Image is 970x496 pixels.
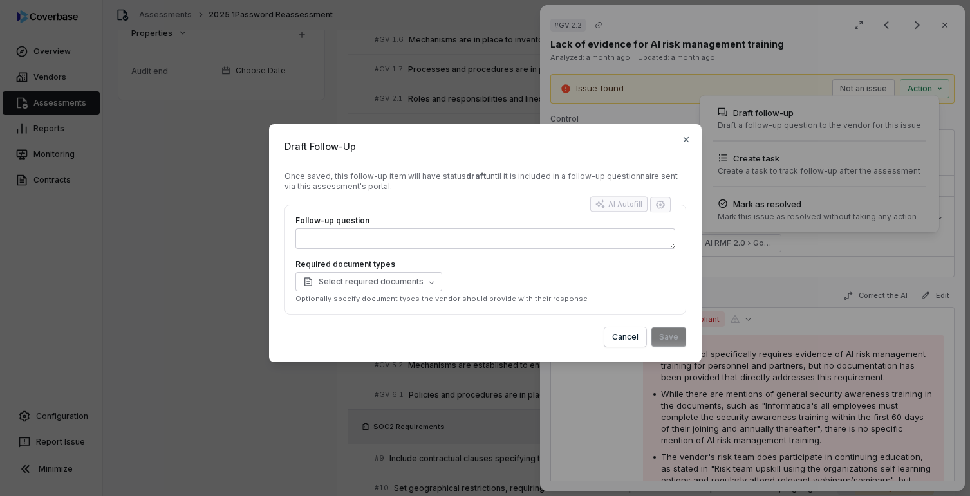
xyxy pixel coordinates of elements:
[303,277,424,287] span: Select required documents
[604,327,646,347] button: Cancel
[466,171,486,181] strong: draft
[284,140,686,153] span: Draft Follow-Up
[295,216,675,226] label: Follow-up question
[295,294,675,304] p: Optionally specify document types the vendor should provide with their response
[295,259,675,270] label: Required document types
[284,171,686,192] div: Once saved, this follow-up item will have status until it is included in a follow-up questionnair...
